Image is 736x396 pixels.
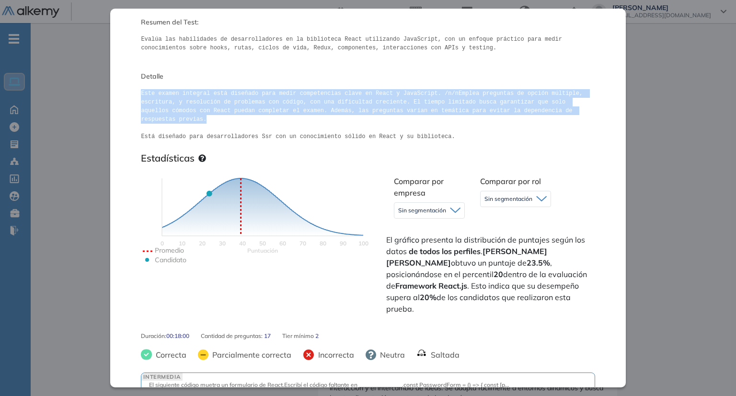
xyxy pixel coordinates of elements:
strong: [PERSON_NAME] [386,258,451,268]
h3: Estadísticas [141,152,195,164]
pre: Evalúa las habilidades de desarrolladores en la biblioteca React utilizando JavaScript, con un en... [141,35,595,52]
span: Sin segmentación [398,207,446,214]
span: Parcialmente correcta [208,349,291,361]
text: 30 [219,240,226,247]
span: Comparar por empresa [394,176,444,198]
span: 00:18:00 [166,332,189,340]
span: Resumen del Test: [141,17,595,27]
span: 17 [264,332,271,340]
text: 10 [179,240,185,247]
text: 0 [161,240,164,247]
span: Sin segmentación [484,195,532,203]
text: 70 [299,240,306,247]
span: Neutra [376,349,405,361]
strong: 23.5% [527,258,550,268]
span: Saltada [427,349,460,361]
text: Scores [247,247,278,254]
text: 60 [279,240,286,247]
text: 80 [320,240,326,247]
strong: 20% [420,292,437,302]
span: Duración : [141,332,166,340]
span: El gráfico presenta la distribución de puntajes según los datos . obtuvo un puntaje de , posicion... [386,234,593,314]
strong: [PERSON_NAME] [483,246,547,256]
strong: Framework React.js [395,281,467,291]
text: 50 [259,240,266,247]
span: Incorrecta [314,349,354,361]
span: Cantidad de preguntas: [201,332,264,340]
pre: Este examen integral está diseñado para medir competencias clave en React y JavaScript. /n/nEmple... [141,89,595,141]
strong: 20 [494,269,503,279]
strong: de todos los perfiles [409,246,481,256]
span: Detalle [141,71,595,82]
text: 90 [340,240,346,247]
span: 2 [315,332,319,340]
span: Comparar por rol [480,176,541,186]
span: Correcta [152,349,186,361]
text: 20 [199,240,206,247]
text: Candidato [155,256,186,264]
text: Promedio [155,246,184,255]
text: 100 [358,240,368,247]
text: 40 [239,240,246,247]
span: INTERMEDIA [141,373,183,380]
span: Tier mínimo [282,332,315,340]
